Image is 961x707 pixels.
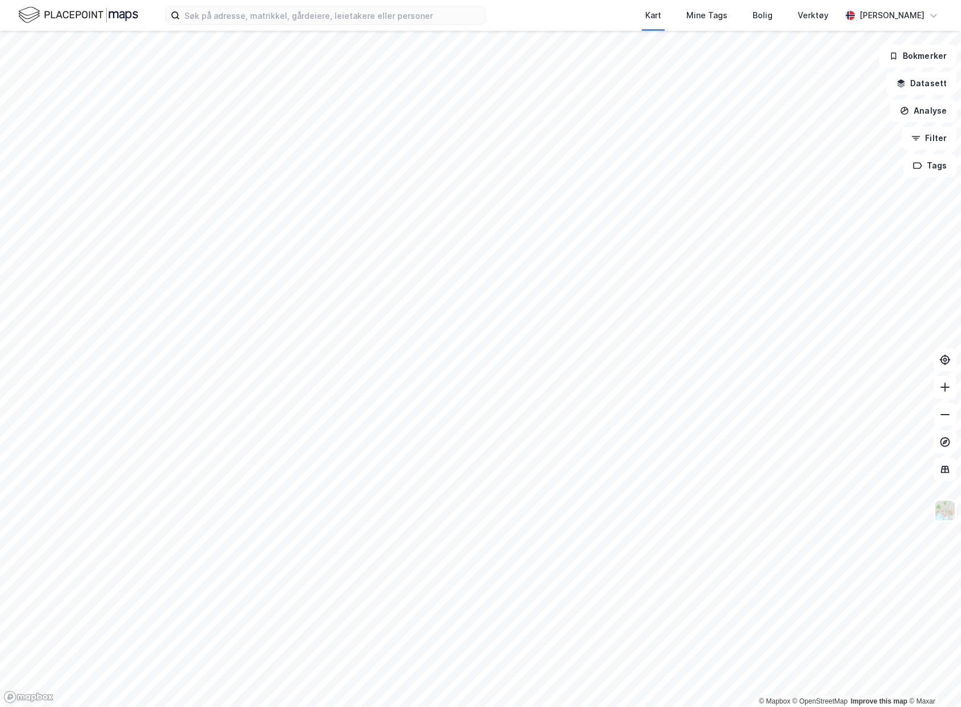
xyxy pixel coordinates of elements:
div: [PERSON_NAME] [859,9,924,22]
div: Bolig [753,9,773,22]
div: Kontrollprogram for chat [904,652,961,707]
img: logo.f888ab2527a4732fd821a326f86c7f29.svg [18,5,138,25]
div: Kart [645,9,661,22]
input: Søk på adresse, matrikkel, gårdeiere, leietakere eller personer [180,7,485,24]
div: Verktøy [798,9,829,22]
div: Mine Tags [686,9,727,22]
iframe: Chat Widget [904,652,961,707]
